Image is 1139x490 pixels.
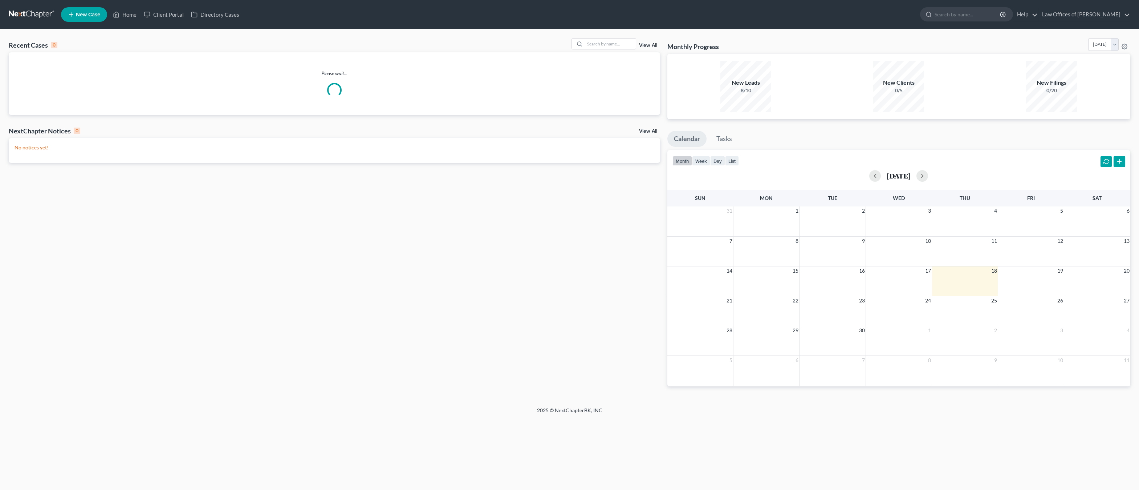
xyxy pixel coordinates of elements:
span: 24 [924,296,932,305]
span: 1 [927,326,932,335]
span: 14 [726,266,733,275]
input: Search by name... [935,8,1001,21]
span: 2 [861,206,866,215]
input: Search by name... [585,39,636,49]
span: 4 [993,206,998,215]
span: 5 [729,356,733,365]
a: Client Portal [140,8,187,21]
span: 26 [1057,296,1064,305]
span: 16 [858,266,866,275]
span: 11 [1123,356,1130,365]
span: 3 [1059,326,1064,335]
button: month [672,156,692,166]
a: Tasks [710,131,739,147]
p: Please wait... [9,70,660,77]
div: NextChapter Notices [9,126,80,135]
span: 22 [792,296,799,305]
span: 5 [1059,206,1064,215]
a: View All [639,43,657,48]
span: 11 [990,237,998,245]
span: 30 [858,326,866,335]
button: day [710,156,725,166]
a: Law Offices of [PERSON_NAME] [1038,8,1130,21]
span: 9 [861,237,866,245]
span: Mon [760,195,773,201]
span: 17 [924,266,932,275]
button: list [725,156,739,166]
span: Sun [695,195,705,201]
span: 8 [927,356,932,365]
div: 0/5 [873,87,924,94]
span: 20 [1123,266,1130,275]
span: 9 [993,356,998,365]
span: Wed [893,195,905,201]
span: 8 [795,237,799,245]
span: 7 [729,237,733,245]
span: 23 [858,296,866,305]
span: 6 [1126,206,1130,215]
div: 0 [51,42,57,48]
div: New Leads [720,79,771,87]
span: 2 [993,326,998,335]
span: 18 [990,266,998,275]
h3: Monthly Progress [667,42,719,51]
a: Directory Cases [187,8,243,21]
span: Tue [828,195,837,201]
span: 4 [1126,326,1130,335]
span: 6 [795,356,799,365]
span: 31 [726,206,733,215]
span: 3 [927,206,932,215]
span: 10 [1057,356,1064,365]
p: No notices yet! [15,144,654,151]
span: Fri [1027,195,1035,201]
span: 13 [1123,237,1130,245]
span: 27 [1123,296,1130,305]
span: Thu [960,195,970,201]
a: View All [639,129,657,134]
span: 12 [1057,237,1064,245]
span: 15 [792,266,799,275]
div: 2025 © NextChapterBK, INC [363,407,777,420]
span: Sat [1093,195,1102,201]
span: 1 [795,206,799,215]
span: 29 [792,326,799,335]
span: 10 [924,237,932,245]
div: 0 [74,128,80,134]
a: Help [1013,8,1038,21]
span: 19 [1057,266,1064,275]
span: 21 [726,296,733,305]
span: 28 [726,326,733,335]
h2: [DATE] [887,172,911,180]
span: 7 [861,356,866,365]
button: week [692,156,710,166]
a: Calendar [667,131,707,147]
div: Recent Cases [9,41,57,49]
div: New Filings [1026,79,1077,87]
span: 25 [990,296,998,305]
a: Home [109,8,140,21]
div: New Clients [873,79,924,87]
span: New Case [76,12,100,17]
div: 0/20 [1026,87,1077,94]
div: 8/10 [720,87,771,94]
